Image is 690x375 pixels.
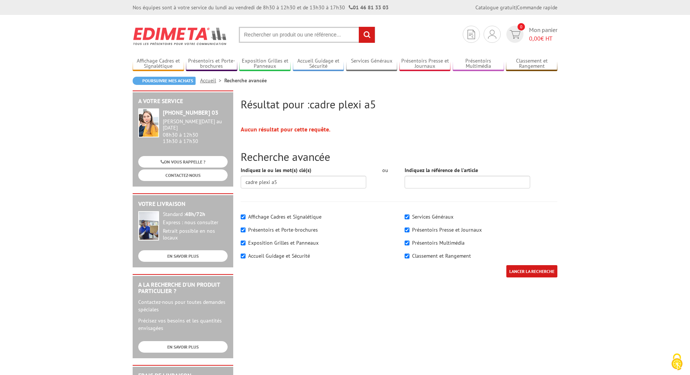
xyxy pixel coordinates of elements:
[241,254,246,258] input: Accueil Guidage et Sécurité
[138,98,228,105] h2: A votre service
[529,34,557,43] span: € HT
[163,109,218,116] strong: [PHONE_NUMBER] 03
[529,26,557,43] span: Mon panier
[248,213,322,220] label: Affichage Cadres et Signalétique
[412,239,465,246] label: Présentoirs Multimédia
[138,317,228,332] p: Précisez vos besoins et les quantités envisagées
[349,4,389,11] strong: 01 46 81 33 03
[359,27,375,43] input: rechercher
[241,98,557,110] h2: Résultat pour :
[138,282,228,295] h2: A la recherche d'un produit particulier ?
[241,150,557,163] h2: Recherche avancée
[310,97,376,111] span: cadre plexi a5
[239,58,291,70] a: Exposition Grilles et Panneaux
[133,77,196,85] a: Poursuivre mes achats
[133,4,389,11] div: Nos équipes sont à votre service du lundi au vendredi de 8h30 à 12h30 et de 13h30 à 17h30
[405,228,409,232] input: Présentoirs Presse et Journaux
[510,30,520,39] img: devis rapide
[138,108,159,137] img: widget-service.jpg
[405,214,409,219] input: Services Généraux
[241,214,246,219] input: Affichage Cadres et Signalétique
[239,27,375,43] input: Rechercher un produit ou une référence...
[488,30,496,39] img: devis rapide
[163,118,228,131] div: [PERSON_NAME][DATE] au [DATE]
[475,4,557,11] div: |
[163,219,228,226] div: Express : nous consulter
[163,211,228,218] div: Standard :
[405,241,409,245] input: Présentoirs Multimédia
[241,166,311,174] label: Indiquez le ou les mot(s) clé(s)
[163,118,228,144] div: 08h30 à 12h30 13h30 à 17h30
[133,58,184,70] a: Affichage Cadres et Signalétique
[138,201,228,207] h2: Votre livraison
[241,125,330,133] strong: Aucun résultat pour cette requête.
[377,166,393,174] div: ou
[248,226,318,233] label: Présentoirs et Porte-brochures
[224,77,267,84] li: Recherche avancée
[186,58,237,70] a: Présentoirs et Porte-brochures
[468,30,475,39] img: devis rapide
[517,23,525,31] span: 0
[405,166,478,174] label: Indiquez la référence de l'article
[133,22,228,50] img: Edimeta
[293,58,344,70] a: Accueil Guidage et Sécurité
[138,211,159,241] img: widget-livraison.jpg
[138,156,228,168] a: ON VOUS RAPPELLE ?
[346,58,398,70] a: Services Généraux
[163,228,228,241] div: Retrait possible en nos locaux
[241,228,246,232] input: Présentoirs et Porte-brochures
[399,58,451,70] a: Présentoirs Presse et Journaux
[138,341,228,353] a: EN SAVOIR PLUS
[200,77,224,84] a: Accueil
[185,211,205,217] strong: 48h/72h
[138,169,228,181] a: CONTACTEZ-NOUS
[668,353,686,371] img: Cookies (fenêtre modale)
[529,35,541,42] span: 0,00
[412,252,471,259] label: Classement et Rangement
[664,350,690,375] button: Cookies (fenêtre modale)
[504,26,557,43] a: devis rapide 0 Mon panier 0,00€ HT
[138,298,228,313] p: Contactez-nous pour toutes demandes spéciales
[138,250,228,262] a: EN SAVOIR PLUS
[412,213,453,220] label: Services Généraux
[506,58,557,70] a: Classement et Rangement
[517,4,557,11] a: Commande rapide
[475,4,516,11] a: Catalogue gratuit
[248,252,310,259] label: Accueil Guidage et Sécurité
[412,226,482,233] label: Présentoirs Presse et Journaux
[453,58,504,70] a: Présentoirs Multimédia
[506,265,557,277] input: LANCER LA RECHERCHE
[241,241,246,245] input: Exposition Grilles et Panneaux
[248,239,319,246] label: Exposition Grilles et Panneaux
[405,254,409,258] input: Classement et Rangement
